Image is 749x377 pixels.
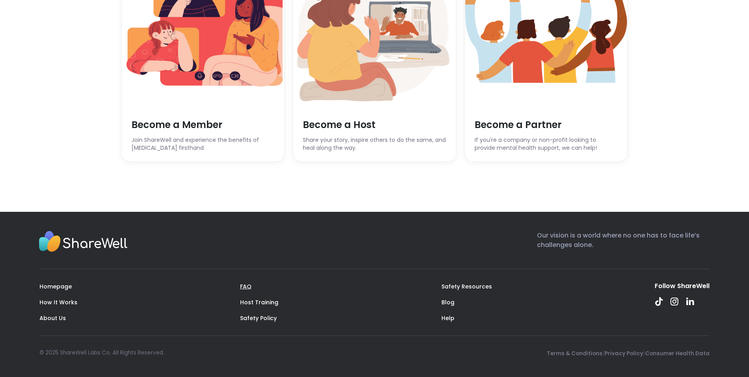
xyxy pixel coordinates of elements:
[131,118,275,132] span: Become a Member
[240,298,278,306] a: Host Training
[303,118,446,132] span: Become a Host
[603,349,604,358] span: |
[240,314,277,322] a: Safety Policy
[655,282,710,290] div: Follow ShareWell
[475,118,618,132] span: Become a Partner
[643,349,645,358] span: |
[39,231,128,254] img: Sharewell
[39,349,164,357] div: © 2025 ShareWell Labs Co. All Rights Reserved.
[441,314,454,322] a: Help
[537,231,710,256] p: Our vision is a world where no one has to face life’s challenges alone.
[441,298,454,306] a: Blog
[441,283,492,290] a: Safety Resources
[240,283,252,290] a: FAQ
[547,350,603,357] a: Terms & Conditions
[475,136,618,152] span: If you're a company or non-profit looking to provide mental health support, we can help!
[604,350,643,357] a: Privacy Policy
[39,314,66,322] a: About Us
[39,298,77,306] a: How It Works
[303,136,446,152] span: Share your story, inspire others to do the same, and heal along the way.
[645,350,710,357] a: Consumer Health Data
[39,283,72,290] a: Homepage
[131,136,275,152] span: Join ShareWell and experience the benefits of [MEDICAL_DATA] firsthand.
